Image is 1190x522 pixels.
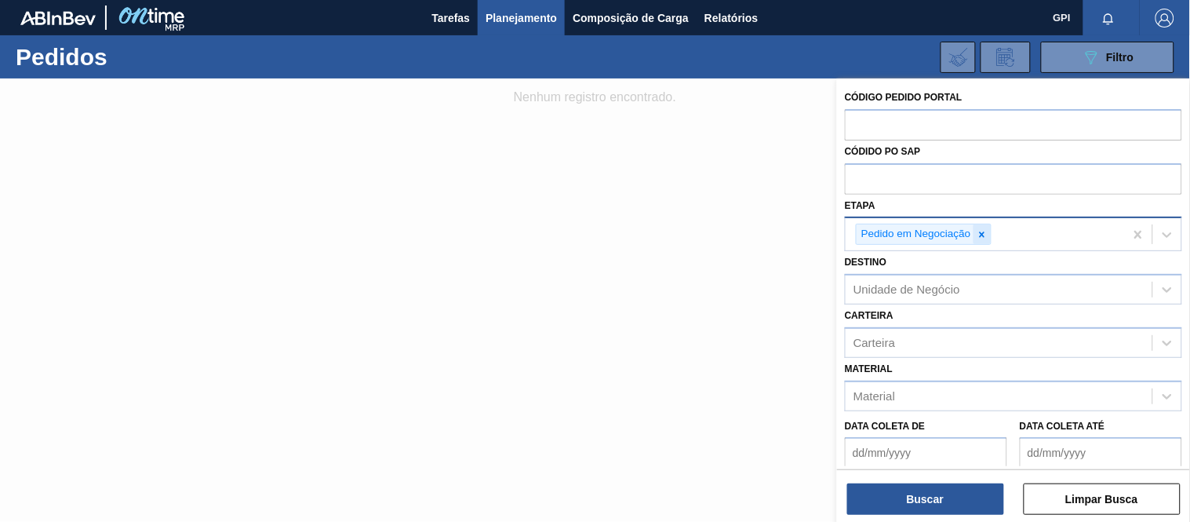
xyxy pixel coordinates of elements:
[16,48,241,66] h1: Pedidos
[704,9,758,27] span: Relatórios
[857,224,973,244] div: Pedido em Negociação
[845,146,921,157] label: Códido PO SAP
[1041,42,1174,73] button: Filtro
[20,11,96,25] img: TNhmsLtSVTkK8tSr43FrP2fwEKptu5GPRR3wAAAABJRU5ErkJggg==
[845,363,893,374] label: Material
[486,9,557,27] span: Planejamento
[1020,437,1182,469] input: dd/mm/yyyy
[1083,7,1134,29] button: Notificações
[853,283,960,297] div: Unidade de Negócio
[573,9,689,27] span: Composição de Carga
[845,310,893,321] label: Carteira
[845,257,886,268] label: Destino
[853,389,895,403] div: Material
[845,437,1007,469] input: dd/mm/yyyy
[1107,51,1134,64] span: Filtro
[431,9,470,27] span: Tarefas
[845,92,963,103] label: Código Pedido Portal
[853,336,895,349] div: Carteira
[1020,421,1104,432] label: Data coleta até
[1155,9,1174,27] img: Logout
[845,421,925,432] label: Data coleta de
[941,42,976,73] div: Importar Negociações dos Pedidos
[845,200,875,211] label: Etapa
[981,42,1031,73] div: Solicitação de Revisão de Pedidos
